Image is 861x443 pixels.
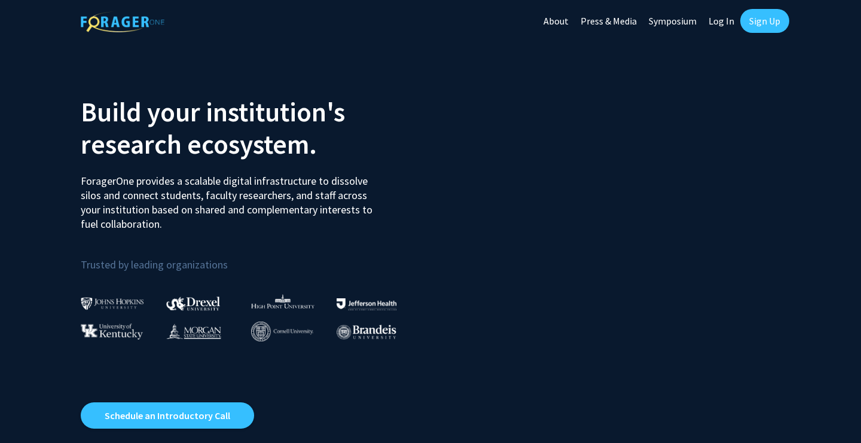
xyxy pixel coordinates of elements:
[81,165,381,231] p: ForagerOne provides a scalable digital infrastructure to dissolve silos and connect students, fac...
[81,323,143,340] img: University of Kentucky
[251,294,315,308] img: High Point University
[81,241,422,274] p: Trusted by leading organizations
[81,11,164,32] img: ForagerOne Logo
[81,96,422,160] h2: Build your institution's research ecosystem.
[337,298,396,310] img: Thomas Jefferson University
[740,9,789,33] a: Sign Up
[166,323,221,339] img: Morgan State University
[81,297,144,310] img: Johns Hopkins University
[166,297,220,310] img: Drexel University
[81,402,254,429] a: Opens in a new tab
[337,325,396,340] img: Brandeis University
[251,322,313,341] img: Cornell University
